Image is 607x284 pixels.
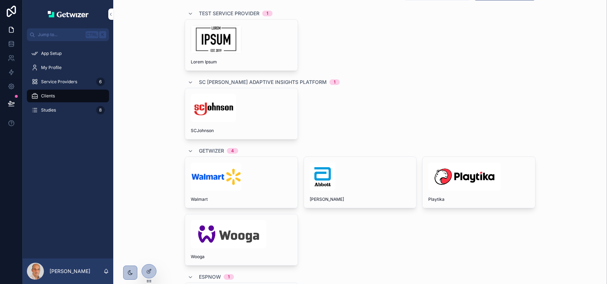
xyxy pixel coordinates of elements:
[304,157,417,208] a: ABBOTT-LOGO_QznR2ZI.jpg[PERSON_NAME]
[199,273,221,280] span: ESPnow
[50,268,90,275] p: [PERSON_NAME]
[228,274,230,280] div: 1
[185,157,298,208] a: walmart.pngWalmart
[310,197,411,202] span: [PERSON_NAME]
[334,79,336,85] div: 1
[27,90,109,102] a: Clients
[191,94,236,122] img: SCJohnson.png
[191,197,292,202] span: Walmart
[27,104,109,117] a: Studies8
[199,10,259,17] span: Test Service Provider
[48,11,88,17] img: App logo
[27,75,109,88] a: Service Providers6
[41,79,77,85] span: Service Providers
[185,88,298,140] a: SCJohnson.pngSCJohnson
[191,25,241,53] img: Lorem-ipsum.png
[422,157,536,208] a: Playtika-1.pngPlaytika
[96,106,105,114] div: 8
[100,32,105,38] span: K
[191,128,292,134] span: SCJohnson
[86,31,98,38] span: Ctrl
[41,51,62,56] span: App Setup
[191,254,292,260] span: Wooga
[38,32,83,38] span: Jump to...
[267,11,268,16] div: 1
[41,93,55,99] span: Clients
[199,147,224,154] span: Getwizer
[231,148,234,154] div: 4
[185,19,298,71] a: Lorem-ipsum.pngLorem Ipsum
[191,220,267,248] img: Wooga.png
[23,41,113,128] div: scrollable content
[27,28,109,41] button: Jump to...CtrlK
[41,107,56,113] span: Studies
[310,163,336,191] img: ABBOTT-LOGO_QznR2ZI.jpg
[199,79,327,86] span: SC [PERSON_NAME] Adaptive Insights Platform
[191,163,241,191] img: walmart.png
[428,163,501,191] img: Playtika-1.png
[27,61,109,74] a: My Profile
[428,197,529,202] span: Playtika
[185,214,298,266] a: Wooga.pngWooga
[41,65,62,70] span: My Profile
[27,47,109,60] a: App Setup
[191,59,292,65] span: Lorem Ipsum
[96,78,105,86] div: 6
